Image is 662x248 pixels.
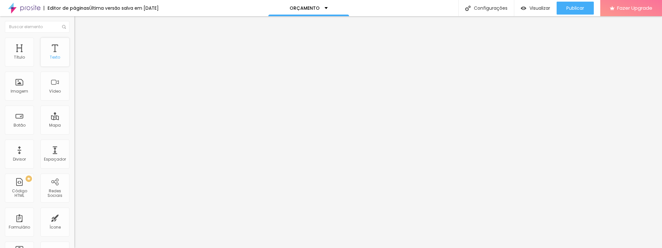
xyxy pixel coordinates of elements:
[290,6,320,10] p: ORÇAMENTO
[89,6,159,10] div: Última versão salva em [DATE]
[42,189,68,198] div: Redes Sociais
[62,25,66,29] img: Icone
[6,189,32,198] div: Código HTML
[44,157,66,162] div: Espaçador
[465,6,471,11] img: Icone
[617,5,652,11] span: Fazer Upgrade
[49,123,61,128] div: Mapa
[50,55,60,60] div: Texto
[14,123,26,128] div: Botão
[44,6,89,10] div: Editor de páginas
[13,157,26,162] div: Divisor
[11,89,28,94] div: Imagem
[557,2,594,15] button: Publicar
[74,16,662,248] iframe: Editor
[49,89,61,94] div: Vídeo
[529,6,550,11] span: Visualizar
[9,225,30,230] div: Formulário
[566,6,584,11] span: Publicar
[49,225,61,230] div: Ícone
[521,6,526,11] img: view-1.svg
[14,55,25,60] div: Título
[5,21,69,33] input: Buscar elemento
[514,2,557,15] button: Visualizar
